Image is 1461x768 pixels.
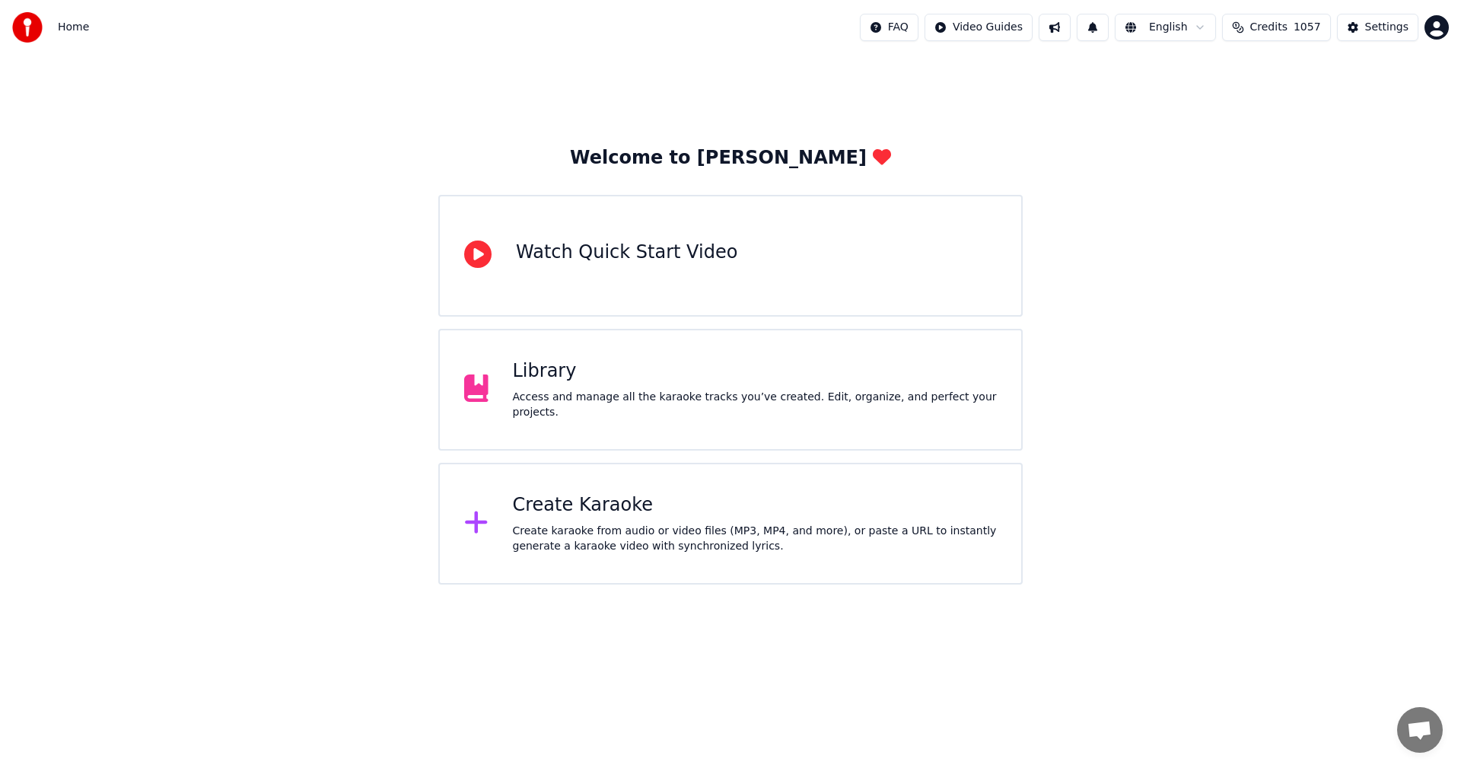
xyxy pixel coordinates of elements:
div: Library [513,359,998,384]
img: youka [12,12,43,43]
button: Credits1057 [1222,14,1331,41]
div: Create Karaoke [513,493,998,518]
span: 1057 [1294,20,1321,35]
button: Settings [1337,14,1418,41]
div: Watch Quick Start Video [516,241,737,265]
a: Avoin keskustelu [1397,707,1443,753]
span: Credits [1250,20,1288,35]
div: Welcome to [PERSON_NAME] [570,146,891,170]
button: FAQ [860,14,918,41]
nav: breadcrumb [58,20,89,35]
button: Video Guides [925,14,1033,41]
div: Access and manage all the karaoke tracks you’ve created. Edit, organize, and perfect your projects. [513,390,998,420]
div: Create karaoke from audio or video files (MP3, MP4, and more), or paste a URL to instantly genera... [513,524,998,554]
span: Home [58,20,89,35]
div: Settings [1365,20,1408,35]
